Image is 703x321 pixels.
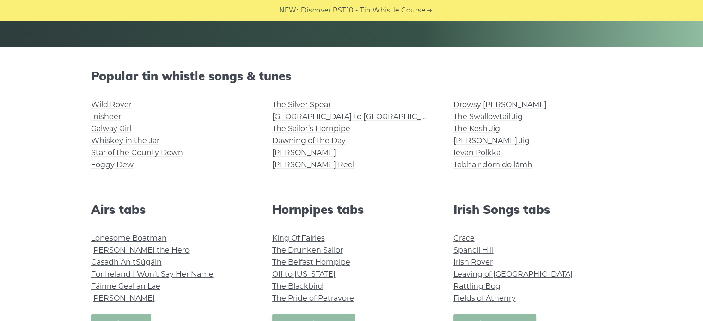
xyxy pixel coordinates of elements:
a: Foggy Dew [91,160,134,169]
a: Tabhair dom do lámh [453,160,532,169]
span: Discover [301,5,331,16]
h2: Hornpipes tabs [272,202,431,217]
a: Grace [453,234,475,242]
a: [PERSON_NAME] Jig [453,136,530,145]
a: [PERSON_NAME] Reel [272,160,355,169]
span: NEW: [279,5,298,16]
a: Inisheer [91,112,121,121]
a: Drowsy [PERSON_NAME] [453,100,547,109]
a: Leaving of [GEOGRAPHIC_DATA] [453,270,573,279]
a: The Blackbird [272,282,323,291]
a: For Ireland I Won’t Say Her Name [91,270,214,279]
a: The Swallowtail Jig [453,112,523,121]
h2: Airs tabs [91,202,250,217]
a: [PERSON_NAME] [272,148,336,157]
a: Spancil Hill [453,246,494,254]
a: The Pride of Petravore [272,294,354,303]
a: Dawning of the Day [272,136,346,145]
a: Off to [US_STATE] [272,270,336,279]
a: Galway Girl [91,124,131,133]
a: [GEOGRAPHIC_DATA] to [GEOGRAPHIC_DATA] [272,112,443,121]
a: [PERSON_NAME] the Hero [91,246,190,254]
h2: Popular tin whistle songs & tunes [91,69,612,83]
a: King Of Fairies [272,234,325,242]
a: PST10 - Tin Whistle Course [333,5,425,16]
a: The Kesh Jig [453,124,500,133]
a: The Belfast Hornpipe [272,258,350,266]
a: Whiskey in the Jar [91,136,159,145]
a: Ievan Polkka [453,148,501,157]
a: [PERSON_NAME] [91,294,155,303]
a: The Silver Spear [272,100,331,109]
a: Irish Rover [453,258,493,266]
a: Fields of Athenry [453,294,516,303]
a: Fáinne Geal an Lae [91,282,160,291]
a: Casadh An tSúgáin [91,258,162,266]
h2: Irish Songs tabs [453,202,612,217]
a: Star of the County Down [91,148,183,157]
a: The Sailor’s Hornpipe [272,124,350,133]
a: The Drunken Sailor [272,246,343,254]
a: Lonesome Boatman [91,234,167,242]
a: Rattling Bog [453,282,501,291]
a: Wild Rover [91,100,132,109]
